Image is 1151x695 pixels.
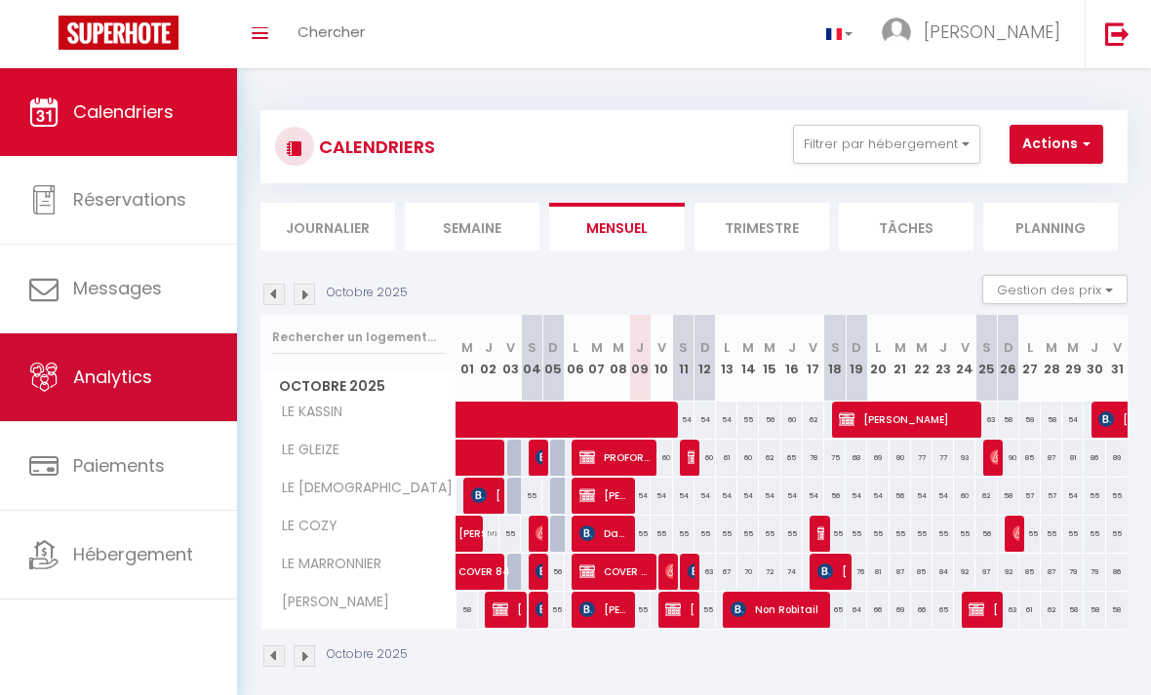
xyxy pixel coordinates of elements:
span: LE MARRONNIER [264,554,386,575]
div: 79 [1084,554,1105,590]
div: 62 [759,440,780,476]
th: 21 [890,315,911,402]
div: 54 [781,478,803,514]
div: 62 [1041,592,1062,628]
span: [PERSON_NAME] [579,591,629,628]
span: Non Robitail [731,591,823,628]
th: 27 [1019,315,1041,402]
div: 58 [998,402,1019,438]
div: 86 [1106,554,1128,590]
div: 81 [867,554,889,590]
div: 55 [824,516,846,552]
span: LE KASSIN [264,402,347,423]
input: Rechercher un logement... [272,320,445,355]
span: [PERSON_NAME] [536,553,542,590]
div: 87 [1041,554,1062,590]
div: 70 [737,554,759,590]
div: 62 [975,478,997,514]
span: Paiements [73,453,165,478]
div: 54 [846,478,867,514]
th: 02 [478,315,499,402]
button: Actions [1010,125,1103,164]
span: [PERSON_NAME] [817,515,824,552]
div: 74 [781,554,803,590]
abbr: V [657,338,666,357]
abbr: M [894,338,906,357]
span: [PERSON_NAME] [688,439,695,476]
div: 58 [998,478,1019,514]
span: [PERSON_NAME] [969,591,997,628]
span: Messages [73,276,162,300]
span: COVER 84 [579,553,651,590]
th: 10 [651,315,672,402]
span: Hébergement [73,542,193,566]
span: Analytics [73,365,152,389]
div: 55 [737,516,759,552]
div: 54 [673,478,695,514]
span: Calendriers [73,99,174,124]
div: 79 [1062,554,1084,590]
div: 57 [1041,478,1062,514]
div: 69 [867,440,889,476]
div: 85 [1019,554,1041,590]
div: 65 [824,592,846,628]
span: [PERSON_NAME] [665,553,672,590]
span: PROFORSCIAGE [PERSON_NAME] [579,439,651,476]
div: 55 [1106,516,1128,552]
div: 87 [890,554,911,590]
div: 54 [1062,478,1084,514]
div: 55 [1084,516,1105,552]
div: 85 [911,554,933,590]
abbr: J [939,338,947,357]
div: 58 [1062,592,1084,628]
div: 58 [1084,592,1105,628]
div: 69 [890,592,911,628]
abbr: J [1091,338,1098,357]
div: 55 [1084,478,1105,514]
th: 24 [954,315,975,402]
div: 81 [1062,440,1084,476]
a: COVER 84 [449,554,470,591]
th: 08 [608,315,629,402]
abbr: V [1113,338,1122,357]
div: 75 [824,440,846,476]
div: 86 [1084,440,1105,476]
div: 55 [695,592,716,628]
abbr: J [636,338,644,357]
th: 14 [737,315,759,402]
abbr: M [613,338,624,357]
div: 54 [803,478,824,514]
div: 84 [933,554,954,590]
th: 12 [695,315,716,402]
span: [PERSON_NAME] [471,477,499,514]
span: [PERSON_NAME] [536,515,542,552]
abbr: S [679,338,688,357]
span: [PERSON_NAME] [817,553,846,590]
th: 22 [911,315,933,402]
div: 59 [1019,402,1041,438]
th: 29 [1062,315,1084,402]
div: 54 [867,478,889,514]
th: 07 [586,315,608,402]
abbr: S [982,338,991,357]
div: 66 [911,592,933,628]
div: 54 [716,478,737,514]
div: 63 [998,592,1019,628]
div: 58 [456,592,478,628]
span: [PERSON_NAME] [990,439,997,476]
abbr: J [788,338,796,357]
th: 11 [673,315,695,402]
img: logout [1105,21,1130,46]
span: [PERSON_NAME] [665,591,694,628]
th: 17 [803,315,824,402]
div: 55 [954,516,975,552]
th: 23 [933,315,954,402]
div: 65 [933,592,954,628]
div: 56 [890,478,911,514]
abbr: M [916,338,928,357]
th: 13 [716,315,737,402]
abbr: M [742,338,754,357]
span: [PERSON_NAME] [264,592,394,613]
div: 58 [1106,592,1128,628]
div: 55 [651,516,672,552]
